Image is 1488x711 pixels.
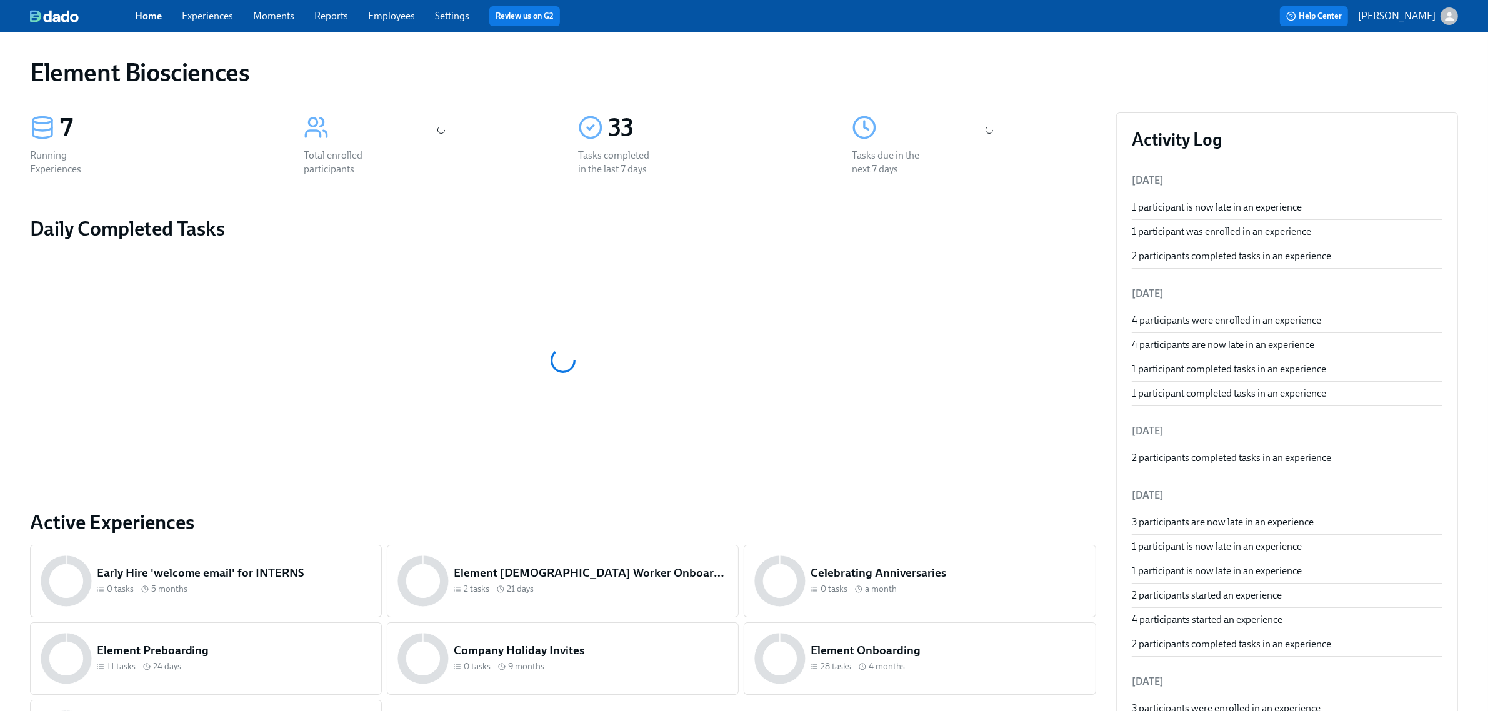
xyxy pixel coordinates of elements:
span: 0 tasks [821,583,847,595]
a: Element [DEMOGRAPHIC_DATA] Worker Onboarding2 tasks 21 days [387,545,739,617]
li: [DATE] [1132,480,1442,510]
span: a month [865,583,897,595]
h5: Element [DEMOGRAPHIC_DATA] Worker Onboarding [454,565,729,581]
div: 7 [60,112,274,144]
div: 4 participants are now late in an experience [1132,338,1442,352]
div: Total enrolled participants [304,149,384,176]
span: 24 days [153,660,181,672]
button: Review us on G2 [489,6,560,26]
span: 4 months [869,660,905,672]
p: [PERSON_NAME] [1358,9,1436,23]
h5: Element Onboarding [811,642,1086,659]
a: Celebrating Anniversaries0 tasks a month [744,545,1096,617]
span: 28 tasks [821,660,851,672]
a: Employees [368,10,415,22]
div: Tasks completed in the last 7 days [578,149,658,176]
li: [DATE] [1132,667,1442,697]
div: 1 participant is now late in an experience [1132,540,1442,554]
h5: Company Holiday Invites [454,642,729,659]
div: 3 participants are now late in an experience [1132,515,1442,529]
div: 1 participant completed tasks in an experience [1132,362,1442,376]
span: 0 tasks [464,660,491,672]
span: 9 months [508,660,544,672]
h5: Early Hire 'welcome email' for INTERNS [97,565,372,581]
img: dado [30,10,79,22]
div: 2 participants started an experience [1132,589,1442,602]
div: 2 participants completed tasks in an experience [1132,637,1442,651]
span: 2 tasks [464,583,489,595]
div: 4 participants were enrolled in an experience [1132,314,1442,327]
li: [DATE] [1132,416,1442,446]
button: Help Center [1280,6,1348,26]
a: Reports [314,10,348,22]
div: 33 [608,112,822,144]
div: 2 participants completed tasks in an experience [1132,451,1442,465]
h5: Element Preboarding [97,642,372,659]
a: Review us on G2 [496,10,554,22]
span: 0 tasks [107,583,134,595]
a: Settings [435,10,469,22]
a: Experiences [182,10,233,22]
div: 1 participant completed tasks in an experience [1132,387,1442,400]
h5: Celebrating Anniversaries [811,565,1086,581]
button: [PERSON_NAME] [1358,7,1458,25]
div: 1 participant is now late in an experience [1132,201,1442,214]
h1: Element Biosciences [30,57,249,87]
span: 21 days [507,583,534,595]
a: Company Holiday Invites0 tasks 9 months [387,622,739,695]
span: 11 tasks [107,660,136,672]
span: [DATE] [1132,174,1164,186]
h2: Daily Completed Tasks [30,216,1096,241]
a: Home [135,10,162,22]
div: 1 participant was enrolled in an experience [1132,225,1442,239]
a: dado [30,10,135,22]
a: Active Experiences [30,510,1096,535]
div: 1 participant is now late in an experience [1132,564,1442,578]
div: 2 participants completed tasks in an experience [1132,249,1442,263]
li: [DATE] [1132,279,1442,309]
a: Element Preboarding11 tasks 24 days [30,622,382,695]
a: Element Onboarding28 tasks 4 months [744,622,1096,695]
div: Tasks due in the next 7 days [852,149,932,176]
div: Running Experiences [30,149,110,176]
h3: Activity Log [1132,128,1442,151]
span: 5 months [151,583,187,595]
a: Early Hire 'welcome email' for INTERNS0 tasks 5 months [30,545,382,617]
div: 4 participants started an experience [1132,613,1442,627]
a: Moments [253,10,294,22]
span: Help Center [1286,10,1342,22]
